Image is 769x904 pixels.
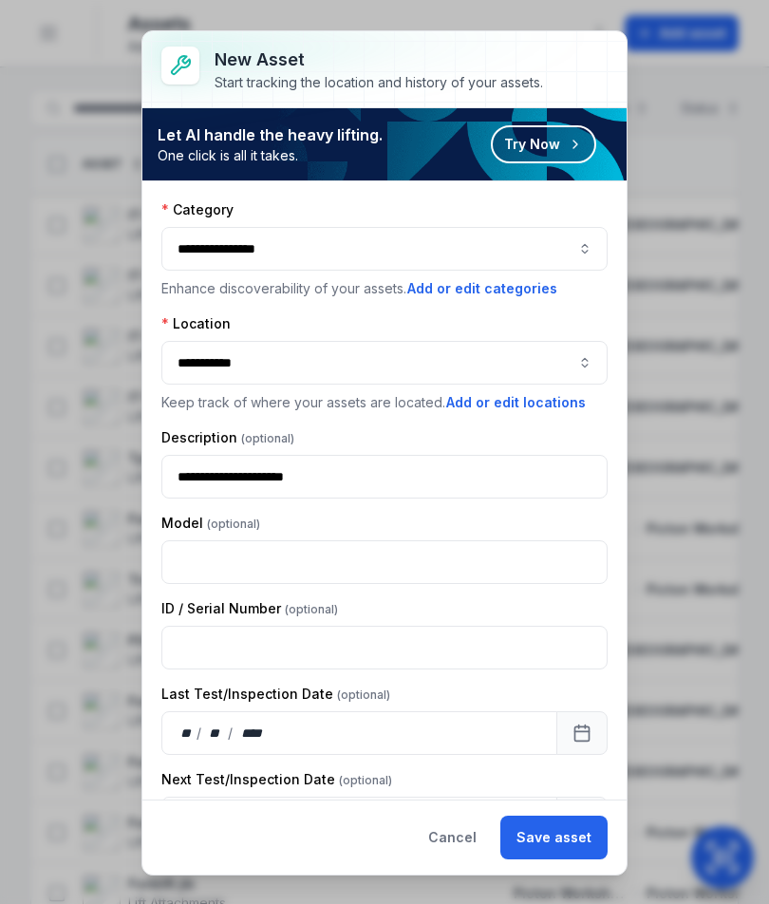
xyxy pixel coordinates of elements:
[215,73,543,92] div: Start tracking the location and history of your assets.
[161,599,338,618] label: ID / Serial Number
[158,123,383,146] strong: Let AI handle the heavy lifting.
[412,816,493,859] button: Cancel
[161,514,260,533] label: Model
[161,200,234,219] label: Category
[161,685,390,704] label: Last Test/Inspection Date
[556,797,608,840] button: Calendar
[197,724,203,743] div: /
[491,125,596,163] button: Try Now
[161,314,231,333] label: Location
[445,392,587,413] button: Add or edit locations
[161,428,294,447] label: Description
[234,724,270,743] div: year,
[215,47,543,73] h3: New asset
[500,816,608,859] button: Save asset
[556,711,608,755] button: Calendar
[203,724,229,743] div: month,
[406,278,558,299] button: Add or edit categories
[161,392,608,413] p: Keep track of where your assets are located.
[178,724,197,743] div: day,
[228,724,234,743] div: /
[161,278,608,299] p: Enhance discoverability of your assets.
[161,770,392,789] label: Next Test/Inspection Date
[158,146,383,165] span: One click is all it takes.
